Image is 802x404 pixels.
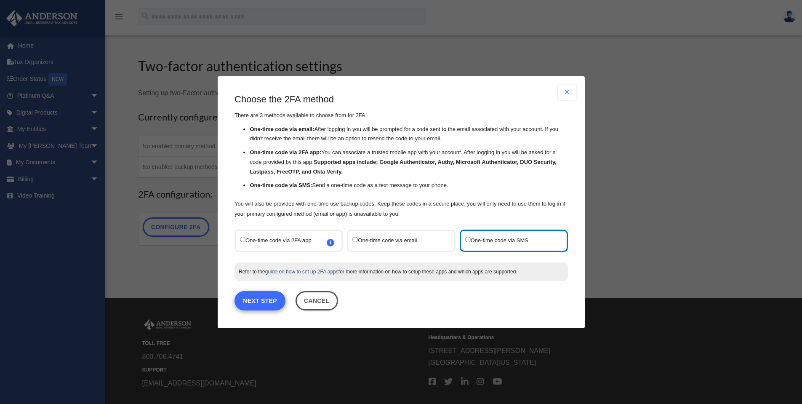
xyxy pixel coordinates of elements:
[250,126,314,132] strong: One-time code via email:
[327,238,334,246] span: i
[234,93,568,106] h3: Choose the 2FA method
[352,235,441,246] label: One-time code via email
[558,85,576,100] button: Close modal
[250,159,556,175] strong: Supported apps include: Google Authenticator, Authy, Microsoft Authenticator, DUO Security, Lastp...
[352,236,358,242] input: One-time code via email
[240,235,329,246] label: One-time code via 2FA app
[250,182,312,188] strong: One-time code via SMS:
[465,235,554,246] label: One-time code via SMS
[240,236,245,242] input: One-time code via 2FA appi
[250,148,568,177] li: You can associate a trusted mobile app with your account. After logging in you will be asked for ...
[465,236,470,242] input: One-time code via SMS
[295,291,338,310] button: Close this dialog window
[250,181,568,190] li: Send a one-time code as a text message to your phone.
[250,149,321,155] strong: One-time code via 2FA app:
[250,124,568,144] li: After logging in you will be prompted for a code sent to the email associated with your account. ...
[234,93,568,219] div: There are 3 methods available to choose from for 2FA:
[234,291,285,310] a: Next Step
[234,198,568,219] p: You will also be provided with one-time use backup codes. Keep these codes in a secure place, you...
[234,262,568,281] div: Refer to the for more information on how to setup these apps and which apps are supported.
[265,268,338,274] a: guide on how to set up 2FA apps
